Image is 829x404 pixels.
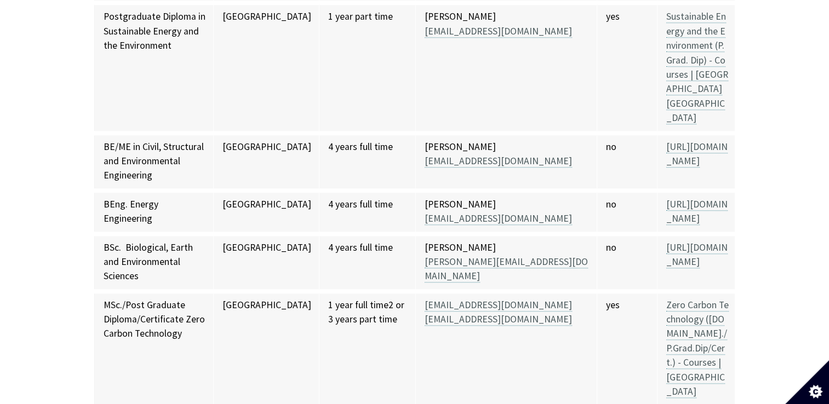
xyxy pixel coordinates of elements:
[597,234,657,291] td: no
[214,3,319,132] td: [GEOGRAPHIC_DATA]
[415,3,597,132] td: [PERSON_NAME]
[425,313,572,326] a: [EMAIL_ADDRESS][DOMAIN_NAME]
[425,256,588,282] a: [PERSON_NAME][EMAIL_ADDRESS][DOMAIN_NAME]
[319,133,415,191] td: 4 years full time
[666,141,728,168] a: [URL][DOMAIN_NAME]
[597,191,657,234] td: no
[214,191,319,234] td: [GEOGRAPHIC_DATA]
[425,25,572,38] a: [EMAIL_ADDRESS][DOMAIN_NAME]
[597,3,657,132] td: yes
[415,133,597,191] td: [PERSON_NAME]
[597,133,657,191] td: no
[214,133,319,191] td: [GEOGRAPHIC_DATA]
[666,299,729,398] a: Zero Carbon Technology ([DOMAIN_NAME]./P.Grad.Dip/Cert.) - Courses | [GEOGRAPHIC_DATA]
[94,3,214,132] td: Postgraduate Diploma in Sustainable Energy and the Environment
[415,234,597,291] td: [PERSON_NAME]
[425,155,572,168] a: [EMAIL_ADDRESS][DOMAIN_NAME]
[415,191,597,234] td: [PERSON_NAME]
[666,198,728,225] a: [URL][DOMAIN_NAME]
[94,133,214,191] td: BE/ME in Civil, Structural and Environmental Engineering
[785,360,829,404] button: Set cookie preferences
[666,241,728,268] a: [URL][DOMAIN_NAME]
[214,234,319,291] td: [GEOGRAPHIC_DATA]
[94,234,214,291] td: BSc. Biological, Earth and Environmental Sciences
[94,191,214,234] td: BEng. Energy Engineering
[319,3,415,132] td: 1 year part time
[666,10,728,124] a: Sustainable Energy and the Environment (P.Grad. Dip) - Courses | [GEOGRAPHIC_DATA] [GEOGRAPHIC_DATA]
[425,212,572,225] a: [EMAIL_ADDRESS][DOMAIN_NAME]
[425,299,572,311] a: [EMAIL_ADDRESS][DOMAIN_NAME]
[319,234,415,291] td: 4 years full time
[319,191,415,234] td: 4 years full time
